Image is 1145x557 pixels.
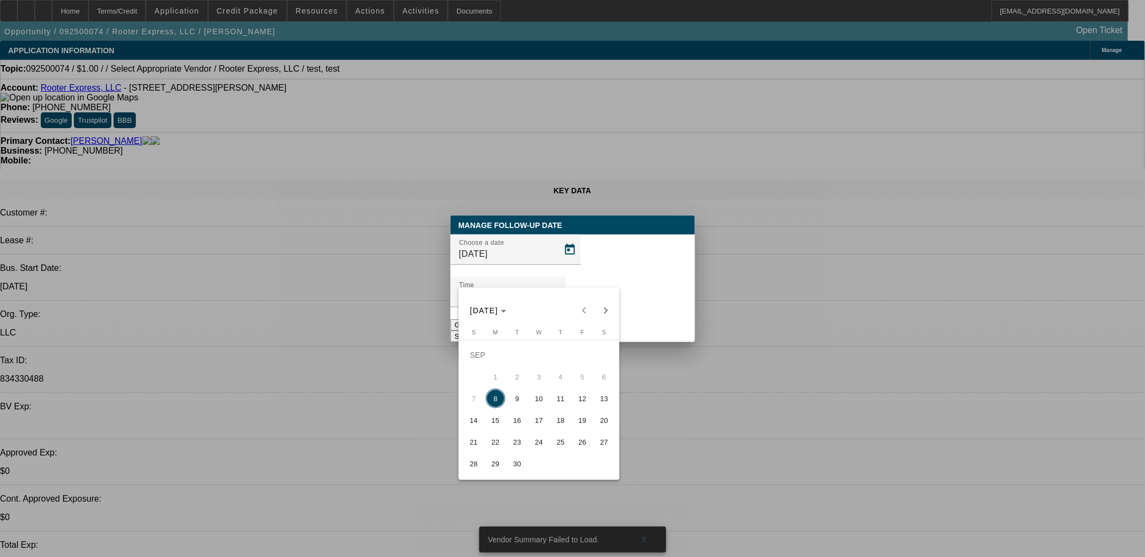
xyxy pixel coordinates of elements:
span: 27 [595,432,614,452]
span: 24 [529,432,549,452]
span: 11 [551,389,571,408]
span: 17 [529,410,549,430]
span: S [472,329,475,336]
button: September 19, 2025 [572,409,593,431]
span: S [602,329,606,336]
button: September 28, 2025 [463,453,485,474]
span: 14 [464,410,484,430]
span: 26 [573,432,592,452]
button: September 27, 2025 [593,431,615,453]
button: September 13, 2025 [593,388,615,409]
button: September 23, 2025 [506,431,528,453]
button: September 12, 2025 [572,388,593,409]
button: September 2, 2025 [506,366,528,388]
button: September 26, 2025 [572,431,593,453]
span: 3 [529,367,549,387]
span: 30 [508,454,527,473]
span: M [493,329,498,336]
td: SEP [463,344,615,366]
span: 6 [595,367,614,387]
span: 2 [508,367,527,387]
button: September 25, 2025 [550,431,572,453]
button: Next month [595,300,617,321]
span: 7 [464,389,484,408]
span: 5 [573,367,592,387]
button: Choose month and year [466,301,511,320]
button: September 4, 2025 [550,366,572,388]
button: September 7, 2025 [463,388,485,409]
button: September 14, 2025 [463,409,485,431]
button: September 15, 2025 [485,409,506,431]
span: 12 [573,389,592,408]
button: September 1, 2025 [485,366,506,388]
button: September 10, 2025 [528,388,550,409]
span: 10 [529,389,549,408]
span: 21 [464,432,484,452]
span: 18 [551,410,571,430]
span: 16 [508,410,527,430]
span: 13 [595,389,614,408]
button: September 21, 2025 [463,431,485,453]
span: 20 [595,410,614,430]
span: T [516,329,520,336]
span: 29 [486,454,505,473]
button: September 18, 2025 [550,409,572,431]
span: W [536,329,542,336]
span: F [581,329,585,336]
span: 22 [486,432,505,452]
button: September 17, 2025 [528,409,550,431]
span: 1 [486,367,505,387]
button: September 29, 2025 [485,453,506,474]
span: T [559,329,563,336]
button: September 22, 2025 [485,431,506,453]
span: 15 [486,410,505,430]
button: September 30, 2025 [506,453,528,474]
button: September 6, 2025 [593,366,615,388]
span: [DATE] [470,306,498,315]
span: 28 [464,454,484,473]
span: 8 [486,389,505,408]
span: 23 [508,432,527,452]
span: 25 [551,432,571,452]
button: September 16, 2025 [506,409,528,431]
span: 4 [551,367,571,387]
button: September 20, 2025 [593,409,615,431]
span: 9 [508,389,527,408]
button: September 11, 2025 [550,388,572,409]
button: September 9, 2025 [506,388,528,409]
button: September 8, 2025 [485,388,506,409]
span: 19 [573,410,592,430]
button: September 5, 2025 [572,366,593,388]
button: September 24, 2025 [528,431,550,453]
button: September 3, 2025 [528,366,550,388]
